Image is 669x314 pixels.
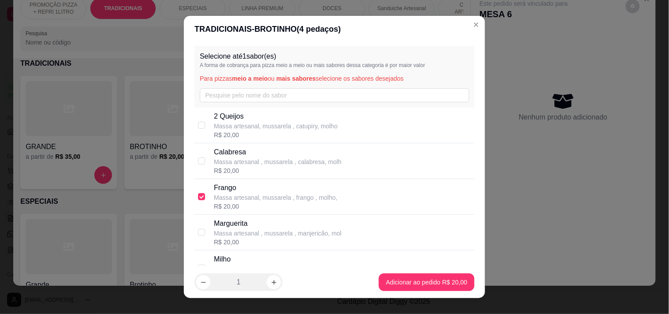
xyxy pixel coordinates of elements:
[214,131,338,139] div: R$ 20,00
[379,273,474,291] button: Adicionar ao pedido R$ 20,00
[200,74,469,83] p: Para pizzas ou selecione os sabores desejados
[214,238,341,247] div: R$ 20,00
[214,229,341,238] p: Massa artesanal , mussarela , manjericão, mol
[214,147,341,157] p: Calabresa
[237,277,241,288] p: 1
[214,218,341,229] p: Marguerita
[200,51,469,62] p: Selecione até 1 sabor(es)
[214,265,336,273] p: Massa artesanal, mussarela , milho , molho ,
[232,75,268,82] span: meio a meio
[267,275,281,289] button: increase-product-quantity
[214,254,336,265] p: Milho
[200,88,469,102] input: Pesquise pelo nome do sabor
[196,275,210,289] button: decrease-product-quantity
[214,202,337,211] div: R$ 20,00
[277,75,316,82] span: mais sabores
[214,111,338,122] p: 2 Queijos
[194,23,475,35] div: TRADICIONAIS - BROTINHO ( 4 pedaços)
[399,62,425,68] span: maior valor
[200,62,469,69] p: A forma de cobrança para pizza meio a meio ou mais sabores dessa categoria é por
[469,18,483,32] button: Close
[214,193,337,202] p: Massa artesanal, mussarela , frango , molho,
[214,166,341,175] div: R$ 20,00
[214,157,341,166] p: Massa artesanal , mussarela , calabresa, molh
[214,183,337,193] p: Frango
[214,122,338,131] p: Massa artesanal, mussarela , catupiry, molho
